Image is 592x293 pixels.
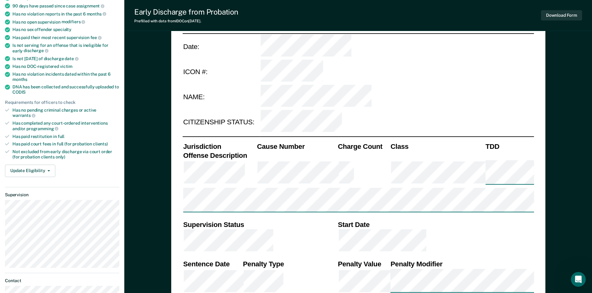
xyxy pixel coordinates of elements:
div: Is not [DATE] of discharge [12,56,119,61]
span: clients) [93,141,108,146]
button: Download Form [541,10,582,20]
div: Has no violation reports in the past 6 [12,11,119,17]
td: ICON #: [182,59,260,84]
span: warrants [12,113,35,118]
dt: Supervision [5,192,119,198]
iframe: Intercom live chat [571,272,586,287]
span: months [12,77,27,82]
div: Has paid restitution in [12,134,119,139]
div: Has no DOC-registered [12,64,119,69]
th: Supervision Status [182,220,337,229]
th: Offense Description [182,151,256,160]
td: Date: [182,33,260,59]
div: Is not serving for an offense that is ineligible for early [12,43,119,53]
span: programming [26,126,58,131]
div: Has completed any court-ordered interventions and/or [12,121,119,131]
th: Start Date [337,220,534,229]
span: CODIS [12,90,25,95]
span: modifiers [62,19,85,24]
div: Early Discharge from Probation [134,7,238,16]
th: Class [390,142,484,151]
th: Charge Count [337,142,390,151]
td: NAME: [182,84,260,110]
span: specialty [53,27,71,32]
div: DNA has been collected and successfully uploaded to [12,84,119,95]
div: Has paid their most recent supervision [12,35,119,40]
div: Has no pending criminal charges or active [12,108,119,118]
dt: Contact [5,278,119,283]
div: Prefilled with data from IDOC on [DATE] . [134,19,238,23]
span: full [58,134,64,139]
div: Has no violation incidents dated within the past 6 [12,72,119,82]
th: Cause Number [256,142,337,151]
span: fee [90,35,102,40]
span: months [87,11,106,16]
th: TDD [485,142,534,151]
span: discharge [24,48,48,53]
th: Jurisdiction [182,142,256,151]
span: victim [60,64,72,69]
th: Penalty Type [242,259,337,268]
button: Update Eligibility [5,165,55,177]
td: CITIZENSHIP STATUS: [182,110,260,135]
th: Sentence Date [182,259,242,268]
th: Penalty Modifier [390,259,534,268]
div: Has paid court fees in full (for probation [12,141,119,147]
div: Not excluded from early discharge via court order (for probation clients [12,149,119,160]
div: Requirements for officers to check [5,100,119,105]
span: only) [56,154,65,159]
div: 90 days have passed since case [12,3,119,9]
span: date [65,56,78,61]
span: assignment [76,3,104,8]
th: Penalty Value [337,259,390,268]
div: Has no sex offender [12,27,119,32]
div: Has no open supervision [12,19,119,25]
